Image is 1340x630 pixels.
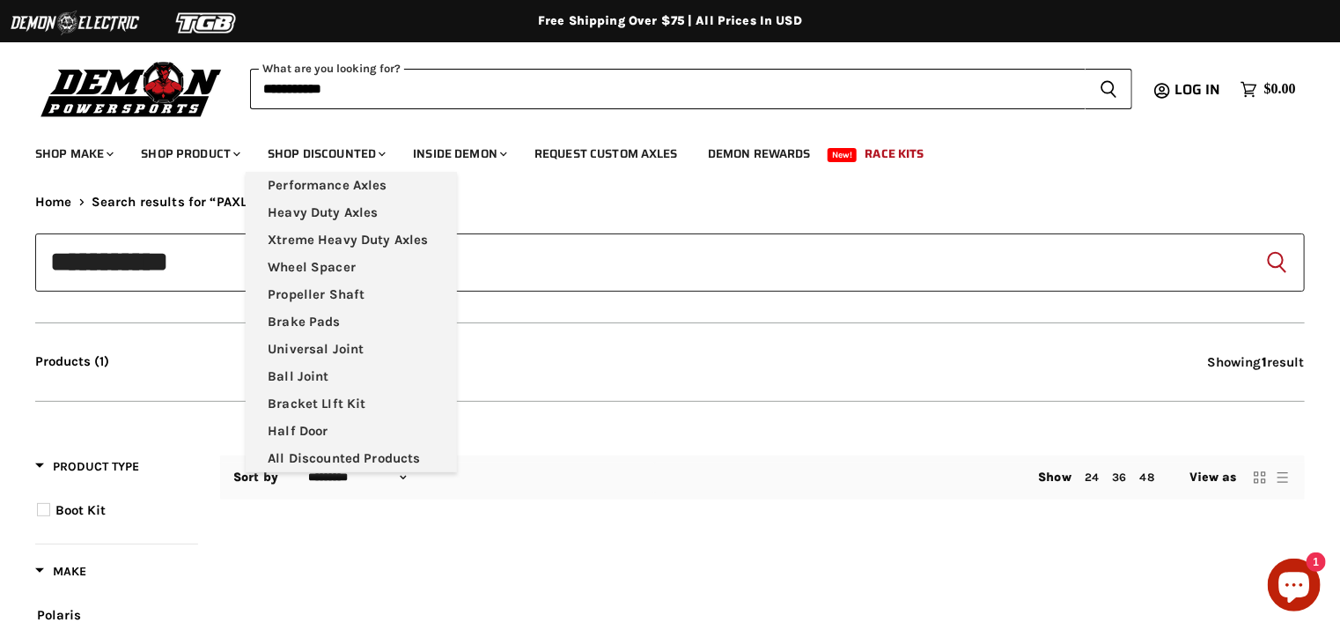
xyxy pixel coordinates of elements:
a: Shop Make [22,136,124,172]
a: Brake Pads [246,308,457,336]
a: Request Custom Axles [521,136,691,172]
span: Show [1039,470,1072,485]
inbox-online-store-chat: Shopify online store chat [1263,559,1326,616]
img: Demon Electric Logo 2 [9,6,141,40]
span: New! [828,148,858,162]
a: All Discounted Products [246,445,457,472]
button: Search [1263,248,1291,277]
a: Heavy Duty Axles [246,199,457,226]
a: Wheel Spacer [246,254,457,281]
a: 24 [1085,471,1099,484]
span: Log in [1174,78,1221,100]
ul: Main menu [22,129,1292,172]
label: Sort by [233,471,278,485]
span: Product Type [35,459,139,474]
form: Product [250,69,1132,109]
ul: Main menu [246,172,457,472]
a: Race Kits [852,136,938,172]
button: Filter by Product Type [35,458,139,480]
img: TGB Logo 2 [141,6,273,40]
nav: Breadcrumbs [35,195,1305,210]
span: Showing result [1207,354,1305,370]
a: Shop Product [128,136,251,172]
input: Search [35,233,1305,292]
a: Demon Rewards [695,136,824,172]
a: 48 [1140,471,1154,484]
a: $0.00 [1232,77,1305,102]
button: list view [1274,469,1292,486]
img: Demon Powersports [35,57,228,120]
span: View as [1189,471,1237,485]
a: Ball Joint [246,363,457,390]
a: Universal Joint [246,336,457,363]
button: Search [1086,69,1132,109]
a: Inside Demon [400,136,518,172]
a: Log in [1167,82,1232,98]
button: grid view [1251,469,1269,486]
a: Performance Axles [246,172,457,199]
a: Propeller Shaft [246,281,457,308]
a: Home [35,195,72,210]
button: Products (1) [35,354,109,369]
button: Filter by Make [35,563,86,585]
span: Make [35,564,86,579]
a: Shop Discounted [254,136,396,172]
span: $0.00 [1264,81,1296,98]
strong: 1 [1262,354,1267,370]
a: Xtreme Heavy Duty Axles [246,226,457,254]
a: Bracket LIft Kit [246,390,457,418]
span: Boot Kit [55,502,106,518]
span: Search results for “PAXL-6067HD” (26) [92,195,339,210]
form: Product [35,233,1305,292]
a: Half Door [246,418,457,445]
a: 36 [1112,471,1126,484]
input: Search [250,69,1086,109]
span: Polaris [37,607,81,623]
